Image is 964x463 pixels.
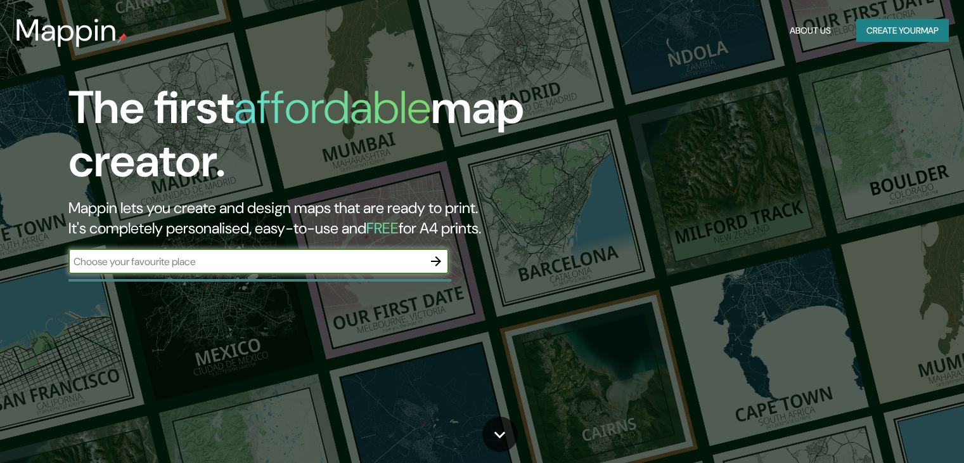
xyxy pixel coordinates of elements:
input: Choose your favourite place [68,254,423,269]
iframe: Lanzador de widgets de ayuda [851,414,950,449]
h2: Mappin lets you create and design maps that are ready to print. It's completely personalised, eas... [68,198,551,238]
button: About Us [785,19,836,42]
h1: The first map creator. [68,81,551,198]
h3: Mappin [15,13,117,48]
h5: FREE [366,218,399,238]
img: mappin-pin [117,33,127,43]
h1: affordable [234,78,431,137]
button: Create yourmap [856,19,949,42]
